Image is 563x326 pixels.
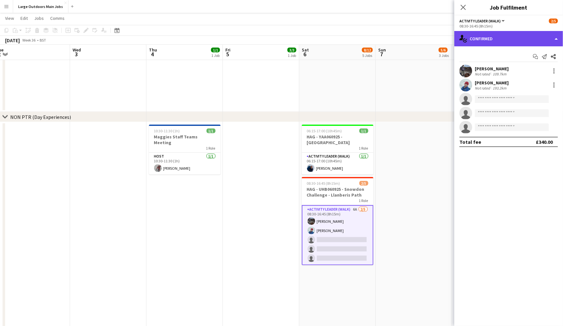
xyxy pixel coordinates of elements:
a: Edit [18,14,30,22]
div: [DATE] [5,37,20,43]
span: 3 [72,50,81,58]
span: Week 36 [21,38,37,43]
span: 1/1 [359,128,368,133]
div: NON PTR (Day Experiences) [10,114,71,120]
span: Jobs [34,15,44,21]
div: 08:30-16:45 (8h15m) [459,24,558,28]
button: Large Outdoors Main Jobs [13,0,68,13]
div: 193.2km [491,86,508,90]
div: 1 Job [211,53,220,58]
div: 5 Jobs [362,53,372,58]
span: Activity Leader (Walk) [459,19,501,23]
app-card-role: Activity Leader (Walk)6A2/508:30-16:45 (8h15m)[PERSON_NAME][PERSON_NAME] [302,205,373,265]
span: 4 [148,50,157,58]
span: 06:15-17:00 (10h45m) [307,128,342,133]
span: 2/5 [549,19,558,23]
div: 109.7km [491,72,508,76]
span: 1/1 [211,48,220,52]
span: 2/5 [359,181,368,186]
h3: HAG - YAA060925 - [GEOGRAPHIC_DATA] [302,134,373,145]
span: 1 Role [359,146,368,151]
app-card-role: Activity Leader (Walk)1/106:15-17:00 (10h45m)[PERSON_NAME] [302,153,373,175]
div: [PERSON_NAME] [475,80,509,86]
h3: HAG - UHB060925 - Snowdon Challenge - Llanberis Path [302,186,373,198]
app-job-card: 10:30-11:30 (1h)1/1Maggies Staff Teams Meeting1 RoleHost1/110:30-11:30 (1h)[PERSON_NAME] [149,125,221,175]
app-card-role: Host1/110:30-11:30 (1h)[PERSON_NAME] [149,153,221,175]
span: Edit [20,15,28,21]
span: 1/1 [207,128,215,133]
span: Sat [302,47,309,53]
app-job-card: 06:15-17:00 (10h45m)1/1HAG - YAA060925 - [GEOGRAPHIC_DATA]1 RoleActivity Leader (Walk)1/106:15-17... [302,125,373,175]
div: £340.00 [536,139,553,145]
span: 5/6 [439,48,448,52]
span: 7 [377,50,386,58]
app-job-card: 08:30-16:45 (8h15m)2/5HAG - UHB060925 - Snowdon Challenge - Llanberis Path1 RoleActivity Leader (... [302,177,373,265]
span: 1 Role [206,146,215,151]
div: Total fee [459,139,481,145]
div: Not rated [475,72,491,76]
span: 5 [224,50,231,58]
span: View [5,15,14,21]
span: Sun [378,47,386,53]
span: 6 [301,50,309,58]
h3: Maggies Staff Teams Meeting [149,134,221,145]
a: Jobs [32,14,46,22]
span: 1 Role [359,198,368,203]
span: 10:30-11:30 (1h) [154,128,180,133]
span: Thu [149,47,157,53]
div: [PERSON_NAME] [475,66,509,72]
span: Wed [73,47,81,53]
span: 3/3 [287,48,296,52]
h3: Job Fulfilment [454,3,563,12]
div: BST [40,38,46,43]
span: 08:30-16:45 (8h15m) [307,181,340,186]
a: Comms [48,14,67,22]
div: 1 Job [288,53,296,58]
button: Activity Leader (Walk) [459,19,506,23]
div: 3 Jobs [439,53,449,58]
span: Fri [225,47,231,53]
span: Comms [50,15,65,21]
div: Not rated [475,86,491,90]
span: 8 [454,50,463,58]
span: 8/12 [362,48,373,52]
div: Confirmed [454,31,563,46]
a: View [3,14,17,22]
